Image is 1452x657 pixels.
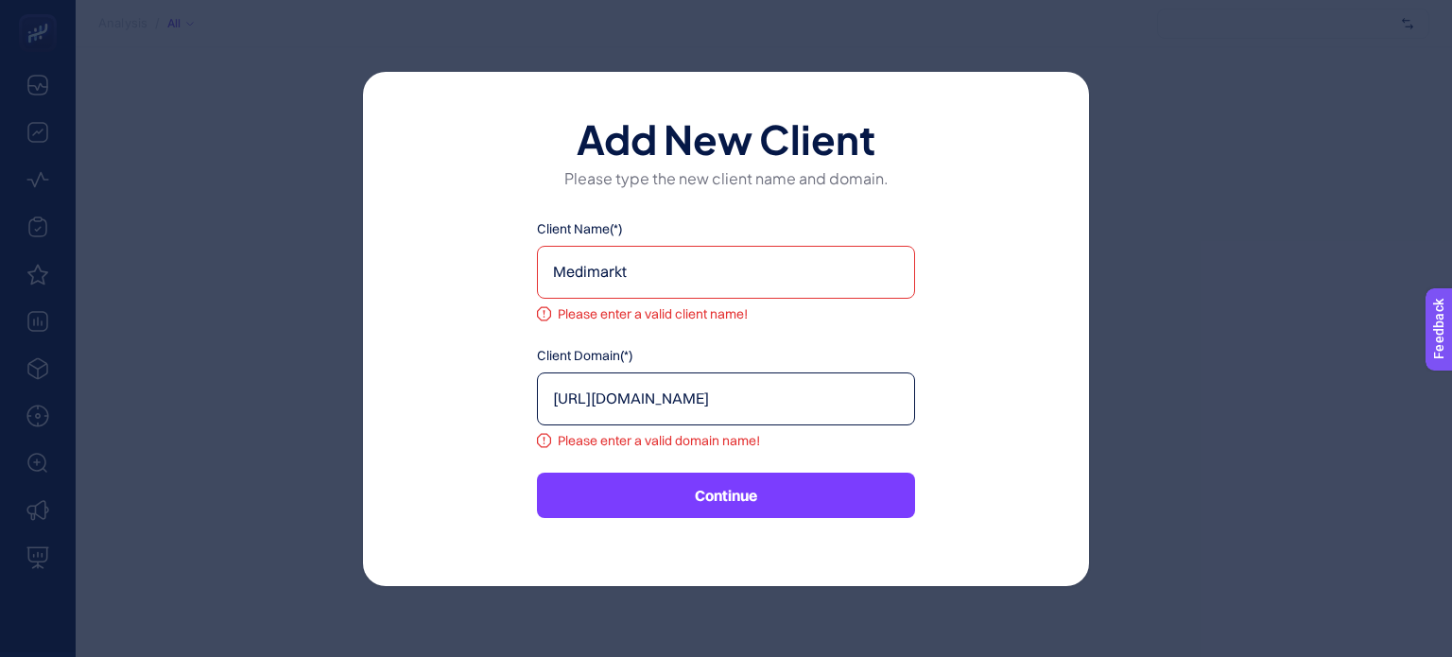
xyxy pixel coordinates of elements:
[537,473,915,518] button: Continue
[537,346,915,365] label: Client Domain(*)
[423,166,1028,189] p: Please type the new client name and domain.
[558,304,748,323] span: Please enter a valid client name!
[537,219,915,238] label: Client Name(*)
[537,372,915,425] input: Your domain name
[558,431,760,450] span: Please enter a valid domain name!
[537,246,915,299] input: Your client name
[11,6,72,21] span: Feedback
[423,117,1028,155] h1: Add New Client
